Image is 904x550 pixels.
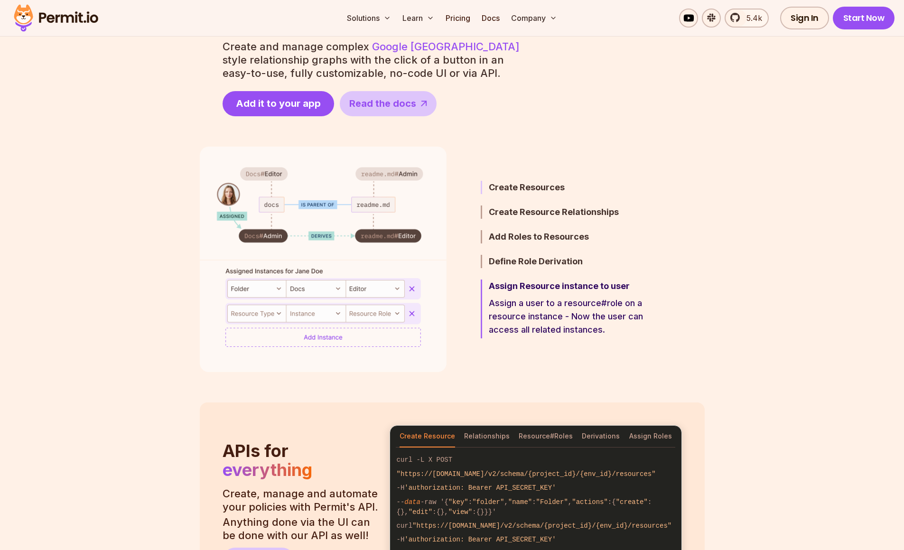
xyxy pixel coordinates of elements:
code: -H [390,481,681,495]
code: -H [390,533,681,547]
button: Derivations [582,426,620,447]
h3: Create Resources [489,181,654,194]
button: Assign Resource instance to userAssign a user to a resource#role on a resource instance - Now the... [481,280,654,338]
span: Read the docs [349,97,416,110]
code: -- -raw '{ : , : , :{ :{}, :{}, :{}}}' [390,495,681,519]
code: curl [390,519,681,533]
span: APIs for [223,440,289,461]
span: data [404,498,420,506]
span: everything [223,459,312,480]
h3: Define Role Derivation [489,255,654,268]
h3: Create Resource Relationships [489,205,654,219]
span: Add it to your app [236,97,321,110]
h3: Assign Resource instance to user [489,280,654,293]
button: Solutions [343,9,395,28]
img: Permit logo [9,2,103,34]
span: "edit" [409,508,432,516]
button: Resource#Roles [519,426,573,447]
button: Learn [399,9,438,28]
span: "https://[DOMAIN_NAME]/v2/schema/{project_id}/{env_id}/resources" [397,470,656,478]
button: Assign Roles [629,426,672,447]
span: "key" [448,498,468,506]
span: "folder" [472,498,504,506]
p: Create, manage and automate your policies with Permit's API. [223,487,378,513]
p: Create and manage complex style relationship graphs with the click of a button in an easy-to-use,... [223,40,522,80]
a: Add it to your app [223,91,334,116]
span: 'authorization: Bearer API_SECRET_KEY' [404,484,556,492]
button: Create Resource Relationships [481,205,654,219]
span: "Folder" [536,498,568,506]
span: 'authorization: Bearer API_SECRET_KEY' [404,536,556,543]
button: Create Resource [400,426,455,447]
span: "name" [508,498,532,506]
button: Relationships [464,426,510,447]
button: Create Resources [481,181,654,194]
a: Start Now [833,7,895,29]
span: "actions" [572,498,608,506]
a: 5.4k [725,9,769,28]
code: curl -L X POST [390,453,681,467]
span: "https://[DOMAIN_NAME]/v2/schema/{project_id}/{env_id}/resources" [412,522,671,530]
button: Add Roles to Resources [481,230,654,243]
a: Google [GEOGRAPHIC_DATA] [372,40,520,53]
p: Assign a user to a resource#role on a resource instance - Now the user can access all related ins... [489,297,654,336]
button: Define Role Derivation [481,255,654,268]
a: Sign In [780,7,829,29]
span: "create" [616,498,648,506]
span: "view" [448,508,472,516]
a: Read the docs [340,91,437,116]
a: Pricing [442,9,474,28]
a: Docs [478,9,503,28]
h3: Add Roles to Resources [489,230,654,243]
span: 5.4k [741,12,762,24]
p: Anything done via the UI can be done with our API as well! [223,515,378,542]
button: Company [507,9,561,28]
